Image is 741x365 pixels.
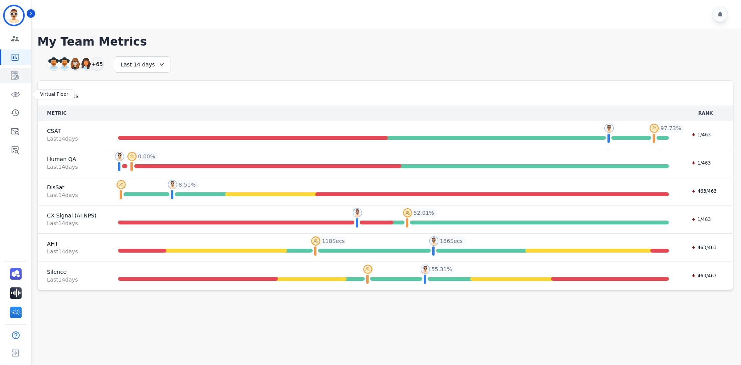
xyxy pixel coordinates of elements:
img: profile-pic [168,180,177,189]
img: profile-pic [604,124,614,133]
span: 55.31 % [431,265,452,273]
div: 463/463 [687,244,721,251]
span: CX Signal (AI NPS) [47,212,98,219]
img: profile-pic [127,152,137,161]
div: +65 [91,57,104,70]
div: 1/463 [687,131,715,139]
span: Last 14 day s [47,135,98,143]
span: Last 14 day s [47,276,98,284]
th: METRIC [38,105,107,121]
img: Bordered avatar [5,6,23,25]
span: 0.00 % [138,153,155,160]
div: 463/463 [687,187,721,195]
img: profile-pic [353,208,362,217]
span: CSAT [47,127,98,135]
span: 52.01 % [414,209,434,217]
img: profile-pic [115,152,124,161]
img: profile-pic [429,236,438,246]
span: 118 Secs [322,237,345,245]
th: RANK [678,105,733,121]
img: profile-pic [403,208,412,217]
div: Last 14 days [114,56,171,73]
img: profile-pic [363,265,372,274]
span: DisSat [47,183,98,191]
div: 463/463 [687,272,721,280]
span: Last 14 day s [47,219,98,227]
div: 1/463 [687,159,715,167]
img: profile-pic [117,180,126,189]
span: Last 14 day s [47,248,98,255]
span: Last 14 day s [47,191,98,199]
span: Silence [47,268,98,276]
span: 8.51 % [179,181,196,188]
span: Last 14 day s [47,163,98,171]
h1: My Team Metrics [37,35,733,49]
img: profile-pic [311,236,320,246]
div: 1/463 [687,216,715,223]
span: AHT [47,240,98,248]
span: 97.73 % [660,124,681,132]
img: profile-pic [421,265,430,274]
span: Human QA [47,155,98,163]
img: profile-pic [650,124,659,133]
span: 186 Secs [440,237,463,245]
